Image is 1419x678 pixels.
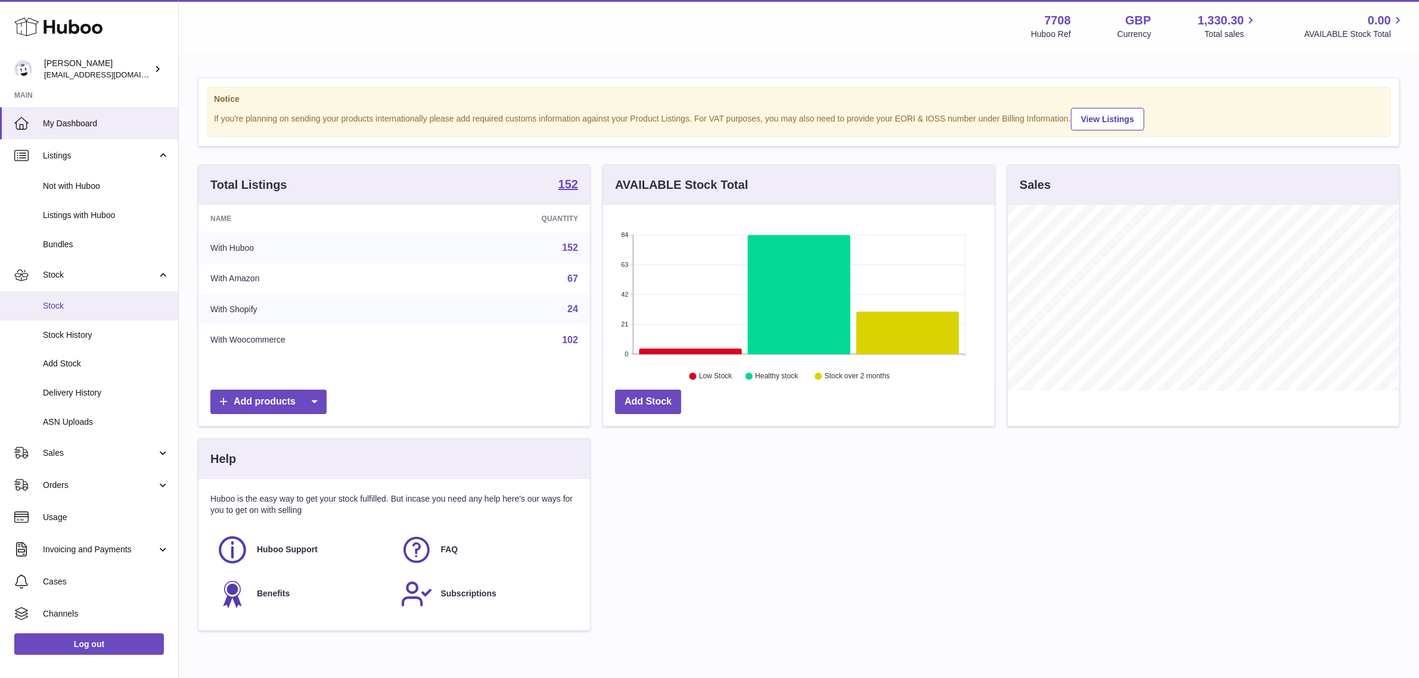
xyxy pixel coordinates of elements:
text: Healthy stock [755,372,799,381]
text: Stock over 2 months [825,372,890,381]
span: [EMAIL_ADDRESS][DOMAIN_NAME] [44,70,175,79]
span: ASN Uploads [43,416,169,428]
span: Total sales [1204,29,1257,40]
a: Benefits [216,578,389,610]
th: Name [198,205,442,232]
text: 63 [621,261,628,268]
a: Add Stock [615,390,681,414]
div: Huboo Ref [1031,29,1071,40]
a: View Listings [1071,108,1144,130]
h3: Total Listings [210,177,287,193]
td: With Woocommerce [198,325,442,356]
span: Huboo Support [257,544,318,555]
span: Subscriptions [441,588,496,599]
span: Invoicing and Payments [43,544,157,555]
h3: Sales [1020,177,1051,193]
strong: 152 [558,178,578,190]
span: AVAILABLE Stock Total [1304,29,1405,40]
a: FAQ [400,534,573,566]
span: Stock [43,300,169,312]
div: If you're planning on sending your products internationally please add required customs informati... [214,106,1384,130]
span: Bundles [43,239,169,250]
span: Listings [43,150,157,161]
a: 0.00 AVAILABLE Stock Total [1304,13,1405,40]
a: Subscriptions [400,578,573,610]
a: 24 [567,304,578,314]
div: [PERSON_NAME] [44,58,151,80]
td: With Shopify [198,294,442,325]
th: Quantity [442,205,590,232]
a: 152 [558,178,578,192]
a: 1,330.30 Total sales [1198,13,1258,40]
span: 0.00 [1368,13,1391,29]
span: Benefits [257,588,290,599]
span: Channels [43,608,169,620]
a: Huboo Support [216,534,389,566]
a: Log out [14,633,164,655]
a: Add products [210,390,327,414]
text: 21 [621,321,628,328]
td: With Amazon [198,263,442,294]
span: Add Stock [43,358,169,369]
span: Orders [43,480,157,491]
text: 42 [621,291,628,298]
p: Huboo is the easy way to get your stock fulfilled. But incase you need any help here's our ways f... [210,493,578,516]
span: Delivery History [43,387,169,399]
span: Listings with Huboo [43,210,169,221]
span: Sales [43,447,157,459]
span: Stock [43,269,157,281]
a: 152 [562,242,578,253]
span: Usage [43,512,169,523]
text: 0 [625,350,628,357]
span: Cases [43,576,169,587]
span: 1,330.30 [1198,13,1244,29]
strong: Notice [214,94,1384,105]
span: FAQ [441,544,458,555]
strong: GBP [1125,13,1151,29]
td: With Huboo [198,232,442,263]
strong: 7708 [1044,13,1071,29]
span: My Dashboard [43,118,169,129]
text: Low Stock [699,372,732,381]
img: internalAdmin-7708@internal.huboo.com [14,60,32,78]
text: 84 [621,231,628,238]
span: Stock History [43,329,169,341]
span: Not with Huboo [43,181,169,192]
a: 102 [562,335,578,345]
a: 67 [567,273,578,284]
div: Currency [1117,29,1151,40]
h3: AVAILABLE Stock Total [615,177,748,193]
h3: Help [210,451,236,467]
